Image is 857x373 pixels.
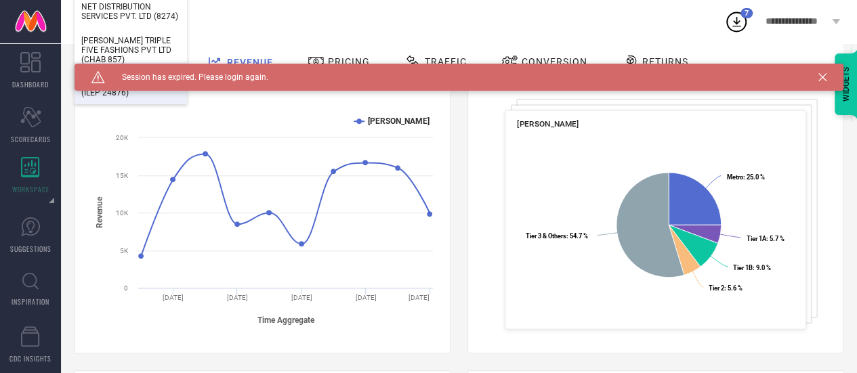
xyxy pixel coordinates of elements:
[368,116,430,126] text: [PERSON_NAME]
[745,9,749,18] span: 7
[526,232,588,240] text: : 54.7 %
[95,196,104,228] tspan: Revenue
[105,72,268,82] span: Session has expired. Please login again.
[709,284,724,292] tspan: Tier 2
[81,2,180,21] span: NET DISTRIBUTION SERVICES PVT. LTD (8274)
[517,119,579,129] span: [PERSON_NAME]
[116,134,129,141] text: 20K
[124,284,128,292] text: 0
[328,56,370,67] span: Pricing
[746,235,784,242] text: : 5.7 %
[526,232,566,240] tspan: Tier 3 & Others
[733,264,771,271] text: : 9.0 %
[10,244,51,254] span: SUGGESTIONS
[746,235,766,242] tspan: Tier 1A
[81,36,180,64] span: [PERSON_NAME] TRIPLE FIVE FASHIONS PVT LTD (CHAB 857)
[120,247,129,255] text: 5K
[642,56,688,67] span: Returns
[163,294,184,301] text: [DATE]
[355,294,376,301] text: [DATE]
[227,57,273,68] span: Revenue
[522,56,587,67] span: Conversion
[12,184,49,194] span: WORKSPACE
[116,209,129,217] text: 10K
[227,294,248,301] text: [DATE]
[425,56,467,67] span: Traffic
[409,294,430,301] text: [DATE]
[12,79,49,89] span: DASHBOARD
[75,62,187,104] div: ITFAS INDIA FASHION PRIVATE LIMITED - SJIT (ILEP 24876)
[709,284,743,292] text: : 5.6 %
[75,29,187,71] div: CHHABRA TRIPLE FIVE FASHIONS PVT LTD (CHAB 857)
[12,297,49,307] span: INSPIRATION
[11,134,51,144] span: SCORECARDS
[291,294,312,301] text: [DATE]
[257,315,315,325] tspan: Time Aggregate
[724,9,749,34] div: Open download list
[9,353,51,364] span: CDC INSIGHTS
[733,264,753,271] tspan: Tier 1B
[726,173,764,181] text: : 25.0 %
[726,173,743,181] tspan: Metro
[116,172,129,179] text: 15K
